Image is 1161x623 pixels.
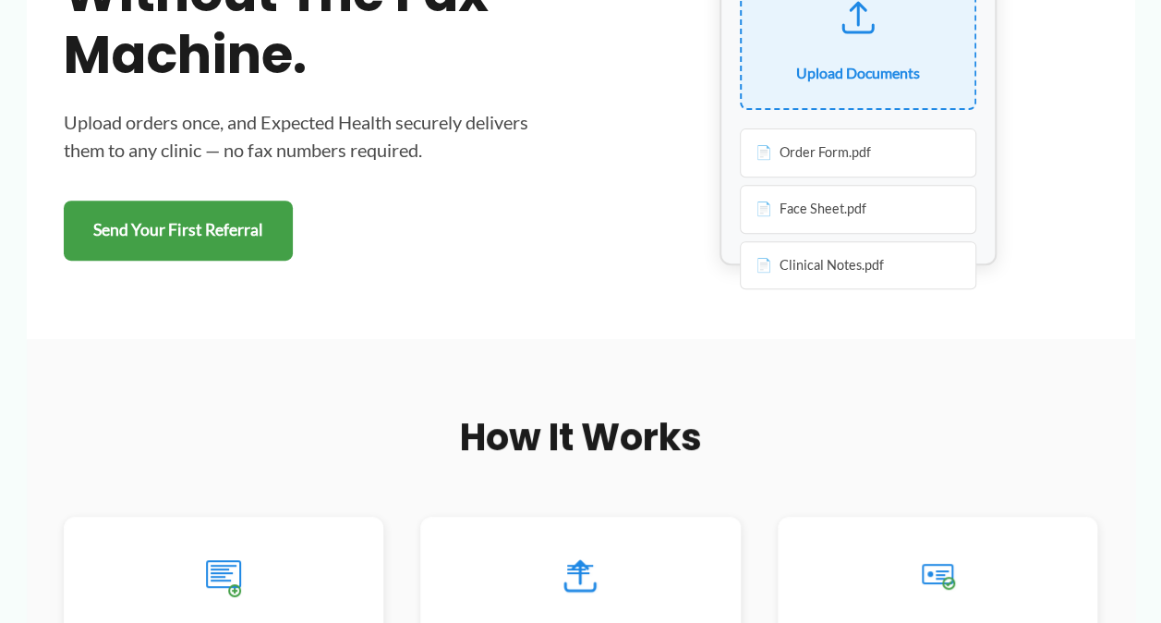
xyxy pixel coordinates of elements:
[740,128,976,177] div: Order Form.pdf
[64,413,1098,461] h2: How It Works
[64,108,544,164] p: Upload orders once, and Expected Health securely delivers them to any clinic — no fax numbers req...
[740,241,976,290] div: Clinical Notes.pdf
[796,59,920,87] div: Upload Documents
[64,201,293,261] a: Send Your First Referral
[740,185,976,234] div: Face Sheet.pdf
